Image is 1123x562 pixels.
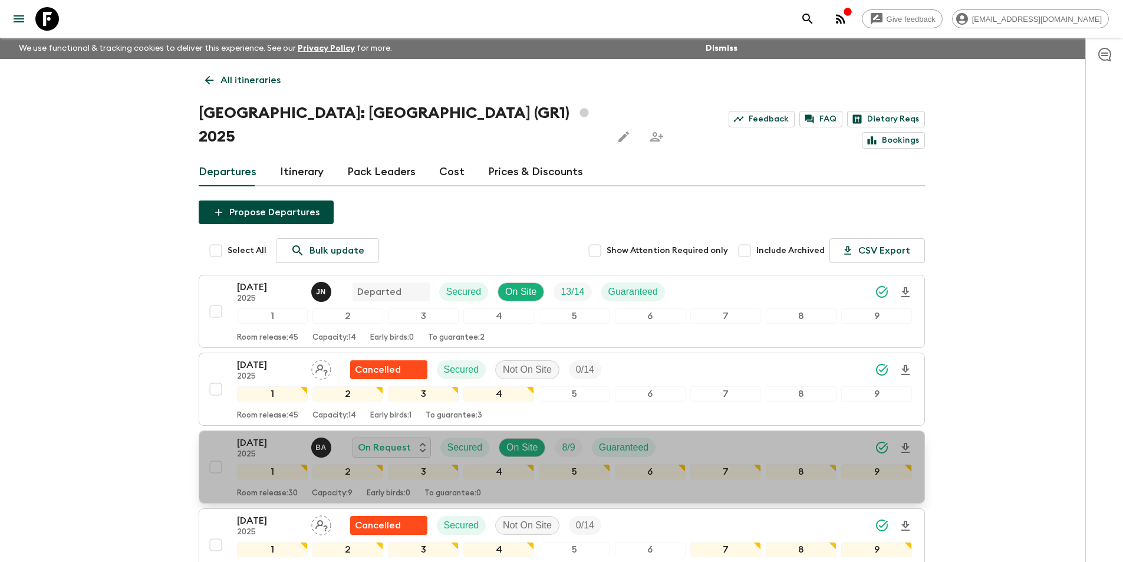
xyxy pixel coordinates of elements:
[312,411,356,420] p: Capacity: 14
[690,308,761,324] div: 7
[350,360,427,379] div: Flash Pack cancellation
[841,308,912,324] div: 9
[539,308,610,324] div: 5
[237,308,308,324] div: 1
[966,15,1108,24] span: [EMAIL_ADDRESS][DOMAIN_NAME]
[14,38,397,59] p: We use functional & tracking cookies to deliver this experience. See our for more.
[370,411,411,420] p: Early birds: 1
[237,372,302,382] p: 2025
[312,542,383,557] div: 2
[555,438,582,457] div: Trip Fill
[539,542,610,557] div: 5
[703,40,740,57] button: Dismiss
[311,438,334,458] button: BA
[463,542,534,557] div: 4
[237,489,298,498] p: Room release: 30
[645,125,668,149] span: Share this itinerary
[309,244,364,258] p: Bulk update
[237,333,298,343] p: Room release: 45
[576,518,594,533] p: 0 / 14
[615,542,686,557] div: 6
[862,132,925,149] a: Bookings
[199,353,925,426] button: [DATE]2025Assign pack leaderFlash Pack cancellationSecuredNot On SiteTrip Fill123456789Room relea...
[841,386,912,402] div: 9
[220,73,281,87] p: All itineraries
[311,285,334,295] span: Janita Nurmi
[439,158,465,186] a: Cost
[503,518,552,533] p: Not On Site
[612,125,635,149] button: Edit this itinerary
[615,386,686,402] div: 6
[357,285,401,299] p: Departed
[237,358,302,372] p: [DATE]
[237,528,302,537] p: 2025
[355,363,401,377] p: Cancelled
[444,518,479,533] p: Secured
[576,363,594,377] p: 0 / 14
[347,158,416,186] a: Pack Leaders
[426,411,482,420] p: To guarantee: 3
[7,7,31,31] button: menu
[199,201,334,224] button: Propose Departures
[437,516,486,535] div: Secured
[847,111,925,127] a: Dietary Reqs
[388,542,459,557] div: 3
[228,245,266,257] span: Select All
[237,464,308,479] div: 1
[298,44,355,52] a: Privacy Policy
[841,464,912,479] div: 9
[311,441,334,451] span: Byron Anderson
[199,158,256,186] a: Departures
[428,333,485,343] p: To guarantee: 2
[199,430,925,504] button: [DATE]2025Byron AndersonOn RequestSecuredOn SiteTrip FillGuaranteed123456789Room release:30Capaci...
[766,386,837,402] div: 8
[607,245,728,257] span: Show Attention Required only
[875,441,889,455] svg: Synced Successfully
[898,363,913,377] svg: Download Onboarding
[898,285,913,300] svg: Download Onboarding
[463,386,534,402] div: 4
[388,386,459,402] div: 3
[358,441,411,455] p: On Request
[841,542,912,557] div: 9
[561,285,584,299] p: 13 / 14
[463,464,534,479] div: 4
[495,516,559,535] div: Not On Site
[312,308,383,324] div: 2
[875,363,889,377] svg: Synced Successfully
[539,386,610,402] div: 5
[237,294,302,304] p: 2025
[311,519,331,528] span: Assign pack leader
[447,441,483,455] p: Secured
[367,489,410,498] p: Early birds: 0
[237,280,302,294] p: [DATE]
[539,464,610,479] div: 5
[880,15,942,24] span: Give feedback
[446,285,482,299] p: Secured
[350,516,427,535] div: Flash Pack cancellation
[237,386,308,402] div: 1
[237,450,302,459] p: 2025
[312,333,356,343] p: Capacity: 14
[498,282,544,301] div: On Site
[690,464,761,479] div: 7
[499,438,545,457] div: On Site
[829,238,925,263] button: CSV Export
[615,464,686,479] div: 6
[488,158,583,186] a: Prices & Discounts
[796,7,819,31] button: search adventures
[766,308,837,324] div: 8
[355,518,401,533] p: Cancelled
[599,441,649,455] p: Guaranteed
[495,360,559,379] div: Not On Site
[615,308,686,324] div: 6
[199,275,925,348] button: [DATE]2025Janita NurmiDepartedSecuredOn SiteTrip FillGuaranteed123456789Room release:45Capacity:1...
[766,464,837,479] div: 8
[312,464,383,479] div: 2
[311,363,331,373] span: Assign pack leader
[312,386,383,402] div: 2
[505,285,536,299] p: On Site
[315,443,327,452] p: B A
[898,441,913,455] svg: Download Onboarding
[875,518,889,533] svg: Synced Successfully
